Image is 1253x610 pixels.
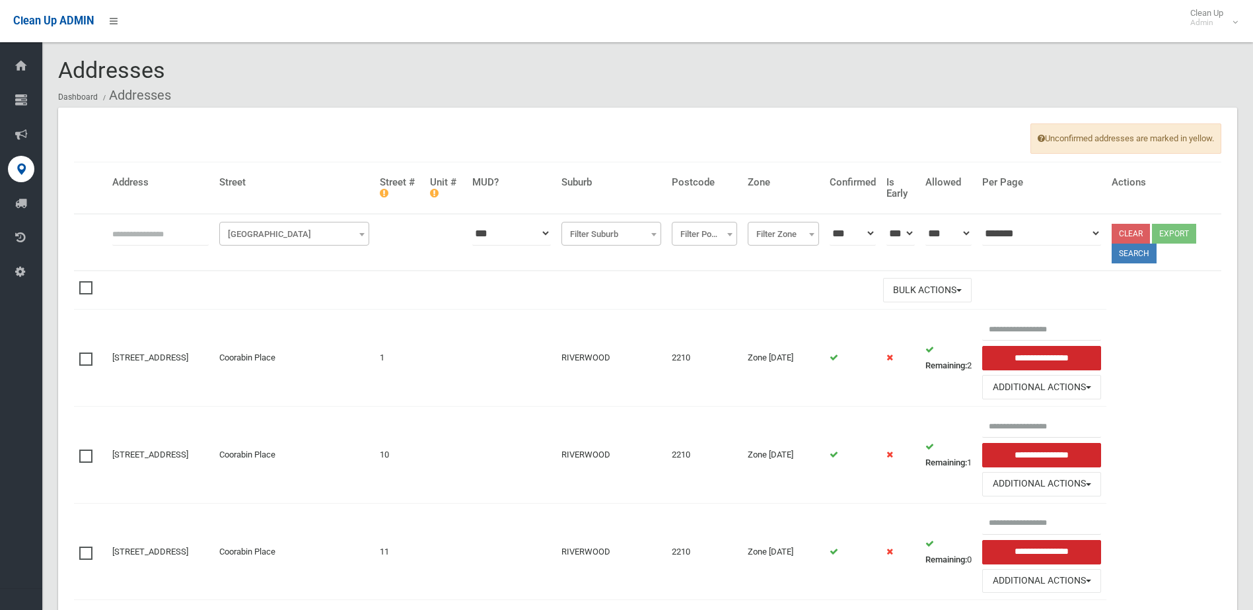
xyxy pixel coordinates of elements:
span: Filter Postcode [672,222,737,246]
h4: Is Early [886,177,915,199]
td: 10 [375,407,425,504]
td: Zone [DATE] [742,407,824,504]
span: Filter Zone [748,222,819,246]
button: Additional Actions [982,375,1101,399]
span: Filter Suburb [561,222,661,246]
strong: Remaining: [925,555,967,564]
h4: Postcode [672,177,737,188]
span: Filter Suburb [565,225,658,244]
h4: Street [219,177,369,188]
td: 11 [375,503,425,600]
span: Filter Postcode [675,225,734,244]
span: Clean Up [1184,8,1236,28]
button: Export [1152,224,1196,244]
button: Additional Actions [982,569,1101,593]
td: 2210 [666,407,742,504]
a: [STREET_ADDRESS] [112,547,188,557]
h4: Address [112,177,209,188]
h4: MUD? [472,177,551,188]
span: Clean Up ADMIN [13,15,94,27]
small: Admin [1190,18,1223,28]
h4: Zone [748,177,819,188]
button: Search [1112,244,1157,263]
span: Addresses [58,57,165,83]
td: Coorabin Place [214,407,375,504]
a: [STREET_ADDRESS] [112,353,188,362]
a: Clear [1112,224,1150,244]
td: Zone [DATE] [742,503,824,600]
h4: Confirmed [830,177,876,188]
td: RIVERWOOD [556,310,666,407]
h4: Allowed [925,177,972,188]
li: Addresses [100,83,171,108]
strong: Remaining: [925,457,967,467]
span: Filter Street [219,222,369,246]
span: Filter Zone [751,225,816,244]
td: 1 [375,310,425,407]
h4: Unit # [430,177,462,199]
td: 2 [920,310,977,407]
td: 2210 [666,503,742,600]
h4: Actions [1112,177,1216,188]
strong: Remaining: [925,360,967,370]
td: Coorabin Place [214,310,375,407]
td: RIVERWOOD [556,503,666,600]
h4: Street # [380,177,420,199]
td: Coorabin Place [214,503,375,600]
td: 1 [920,407,977,504]
td: 0 [920,503,977,600]
td: RIVERWOOD [556,407,666,504]
span: Filter Street [223,225,366,244]
td: 2210 [666,310,742,407]
a: Dashboard [58,92,98,102]
a: [STREET_ADDRESS] [112,450,188,459]
button: Additional Actions [982,472,1101,496]
td: Zone [DATE] [742,310,824,407]
button: Bulk Actions [883,278,972,302]
h4: Suburb [561,177,661,188]
h4: Per Page [982,177,1101,188]
span: Unconfirmed addresses are marked in yellow. [1030,123,1221,154]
